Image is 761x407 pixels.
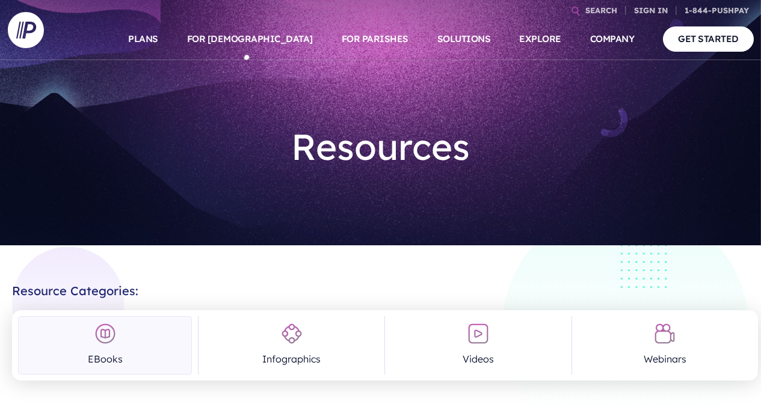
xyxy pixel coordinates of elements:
[391,316,565,375] a: Videos
[663,26,754,51] a: GET STARTED
[94,323,116,344] img: EBooks Icon
[281,323,303,344] img: Infographics Icon
[204,115,558,178] h1: Resources
[18,316,192,375] a: EBooks
[578,316,752,375] a: Webinars
[12,274,758,298] h2: Resource Categories:
[128,18,158,60] a: PLANS
[654,323,676,344] img: Webinars Icon
[519,18,561,60] a: EXPLORE
[205,316,378,375] a: Infographics
[342,18,408,60] a: FOR PARISHES
[187,18,313,60] a: FOR [DEMOGRAPHIC_DATA]
[590,18,635,60] a: COMPANY
[467,323,489,344] img: Videos Icon
[437,18,491,60] a: SOLUTIONS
